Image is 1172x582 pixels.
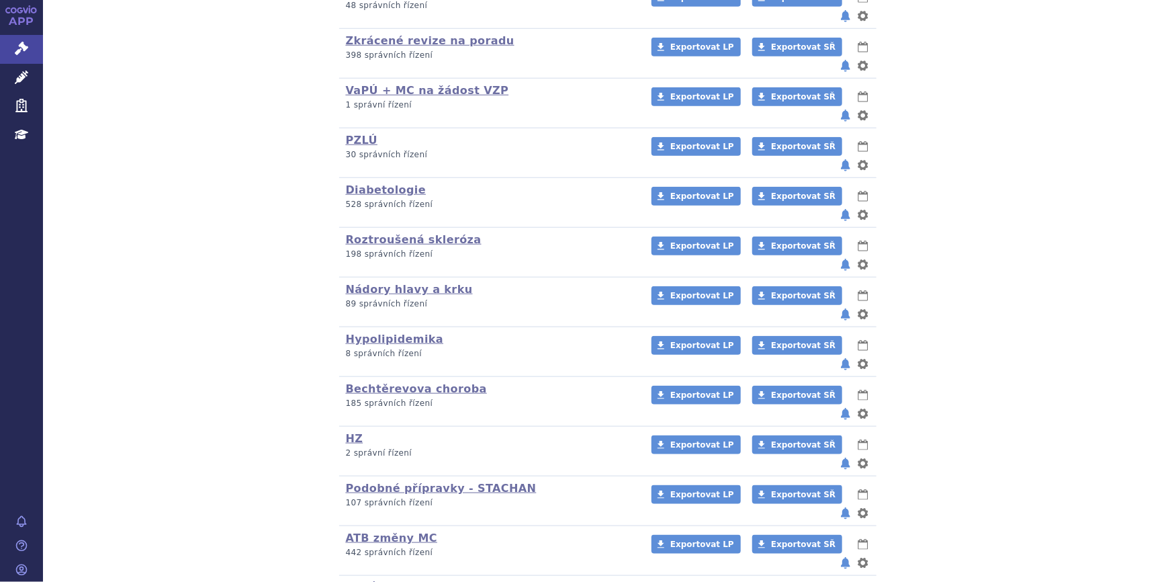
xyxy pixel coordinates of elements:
span: Exportovat LP [670,390,734,400]
a: PZLÚ [346,134,378,147]
a: Exportovat LP [651,237,741,255]
a: Exportovat LP [651,187,741,206]
a: Roztroušená skleróza [346,233,482,246]
a: Exportovat SŘ [752,38,842,56]
button: lhůty [856,536,870,552]
button: notifikace [839,406,852,422]
span: Exportovat LP [670,92,734,101]
span: Exportovat LP [670,142,734,151]
a: Exportovat LP [651,485,741,504]
span: Exportovat LP [670,540,734,549]
a: Exportovat LP [651,38,741,56]
button: lhůty [856,89,870,105]
span: Exportovat SŘ [771,92,836,101]
a: Exportovat LP [651,435,741,454]
span: Exportovat SŘ [771,490,836,499]
button: notifikace [839,58,852,74]
p: 198 správních řízení [346,249,634,260]
a: Zkrácené revize na poradu [346,34,514,47]
button: nastavení [856,157,870,173]
button: lhůty [856,288,870,304]
button: nastavení [856,257,870,273]
button: lhůty [856,437,870,453]
a: Hypolipidemika [346,333,444,345]
p: 30 správních řízení [346,149,634,161]
p: 442 správních řízení [346,547,634,558]
button: lhůty [856,188,870,204]
p: 8 správních řízení [346,348,634,360]
a: Diabetologie [346,183,426,196]
p: 1 správní řízení [346,99,634,111]
button: notifikace [839,456,852,472]
span: Exportovat SŘ [771,42,836,52]
button: lhůty [856,138,870,155]
button: nastavení [856,58,870,74]
a: Exportovat LP [651,137,741,156]
button: nastavení [856,456,870,472]
a: Exportovat SŘ [752,485,842,504]
button: notifikace [839,505,852,522]
button: lhůty [856,238,870,254]
a: HZ [346,432,363,445]
button: nastavení [856,306,870,323]
span: Exportovat SŘ [771,540,836,549]
span: Exportovat SŘ [771,291,836,300]
button: notifikace [839,356,852,372]
span: Exportovat LP [670,440,734,450]
p: 2 správní řízení [346,448,634,459]
span: Exportovat LP [670,241,734,251]
button: notifikace [839,306,852,323]
a: Exportovat SŘ [752,535,842,554]
a: Exportovat LP [651,535,741,554]
p: 89 správních řízení [346,298,634,310]
a: Exportovat LP [651,87,741,106]
span: Exportovat LP [670,490,734,499]
a: Exportovat LP [651,286,741,305]
button: notifikace [839,108,852,124]
span: Exportovat SŘ [771,440,836,450]
a: Exportovat SŘ [752,336,842,355]
p: 107 správních řízení [346,497,634,509]
a: Exportovat SŘ [752,435,842,454]
button: nastavení [856,108,870,124]
a: Exportovat SŘ [752,137,842,156]
button: notifikace [839,157,852,173]
button: notifikace [839,555,852,571]
button: notifikace [839,207,852,223]
button: nastavení [856,8,870,24]
a: Bechtěrevova choroba [346,382,487,395]
a: Exportovat LP [651,386,741,405]
a: Nádory hlavy a krku [346,283,473,296]
button: lhůty [856,337,870,354]
button: notifikace [839,8,852,24]
a: Podobné přípravky - STACHAN [346,482,537,495]
button: nastavení [856,555,870,571]
a: VaPÚ + MC na žádost VZP [346,84,509,97]
span: Exportovat LP [670,42,734,52]
button: nastavení [856,207,870,223]
span: Exportovat SŘ [771,241,836,251]
a: Exportovat SŘ [752,87,842,106]
a: ATB změny MC [346,532,438,544]
button: notifikace [839,257,852,273]
span: Exportovat LP [670,341,734,350]
span: Exportovat SŘ [771,192,836,201]
a: Exportovat SŘ [752,286,842,305]
span: Exportovat LP [670,192,734,201]
p: 528 správních řízení [346,199,634,210]
p: 185 správních řízení [346,398,634,409]
a: Exportovat LP [651,336,741,355]
button: lhůty [856,39,870,55]
a: Exportovat SŘ [752,386,842,405]
button: lhůty [856,387,870,403]
span: Exportovat SŘ [771,390,836,400]
span: Exportovat SŘ [771,341,836,350]
a: Exportovat SŘ [752,187,842,206]
a: Exportovat SŘ [752,237,842,255]
button: nastavení [856,406,870,422]
span: Exportovat LP [670,291,734,300]
button: nastavení [856,505,870,522]
p: 398 správních řízení [346,50,634,61]
button: nastavení [856,356,870,372]
span: Exportovat SŘ [771,142,836,151]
